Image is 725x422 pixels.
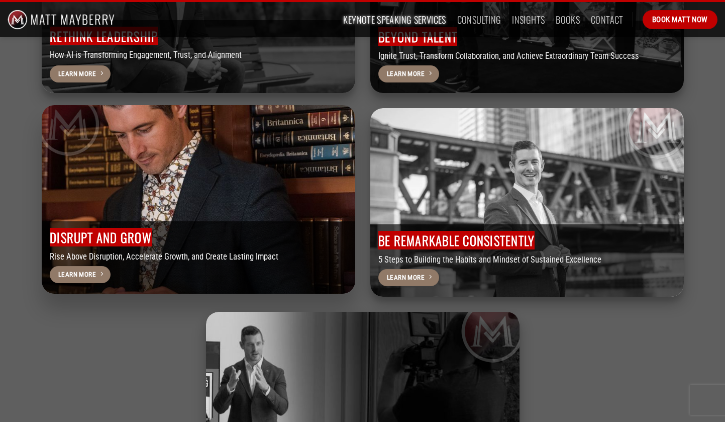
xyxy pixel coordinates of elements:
[50,65,111,82] a: Learn More
[643,10,717,29] a: Book Matt Now
[50,250,347,264] p: Rise Above Disruption, Accelerate Growth, and Create Lasting Impact
[378,50,675,63] p: Ignite Trust, Transform Collaboration, and Achieve Extraordinary Team Success
[512,11,545,29] a: Insights
[370,108,684,297] img: Matt Mayberry Keynote Speaker
[378,254,675,267] p: 5 Steps to Building the Habits and Mindset of Sustained Excellence
[378,269,439,286] a: Learn More
[343,11,446,29] a: Keynote Speaking Services
[556,11,580,29] a: Books
[457,11,501,29] a: Consulting
[50,228,152,246] span: DISRUPT AND GROW
[378,231,535,249] span: Be Remarkable Consistently
[50,49,347,62] p: How AI is Transforming Engagement, Trust, and Alignment
[58,269,96,280] span: Learn More
[50,266,111,283] a: Learn More
[378,65,439,82] a: Learn More
[58,68,96,79] span: Learn More
[591,11,624,29] a: Contact
[8,2,115,37] img: Matt Mayberry
[387,272,425,283] span: Learn More
[387,68,425,79] span: Learn More
[652,14,708,26] span: Book Matt Now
